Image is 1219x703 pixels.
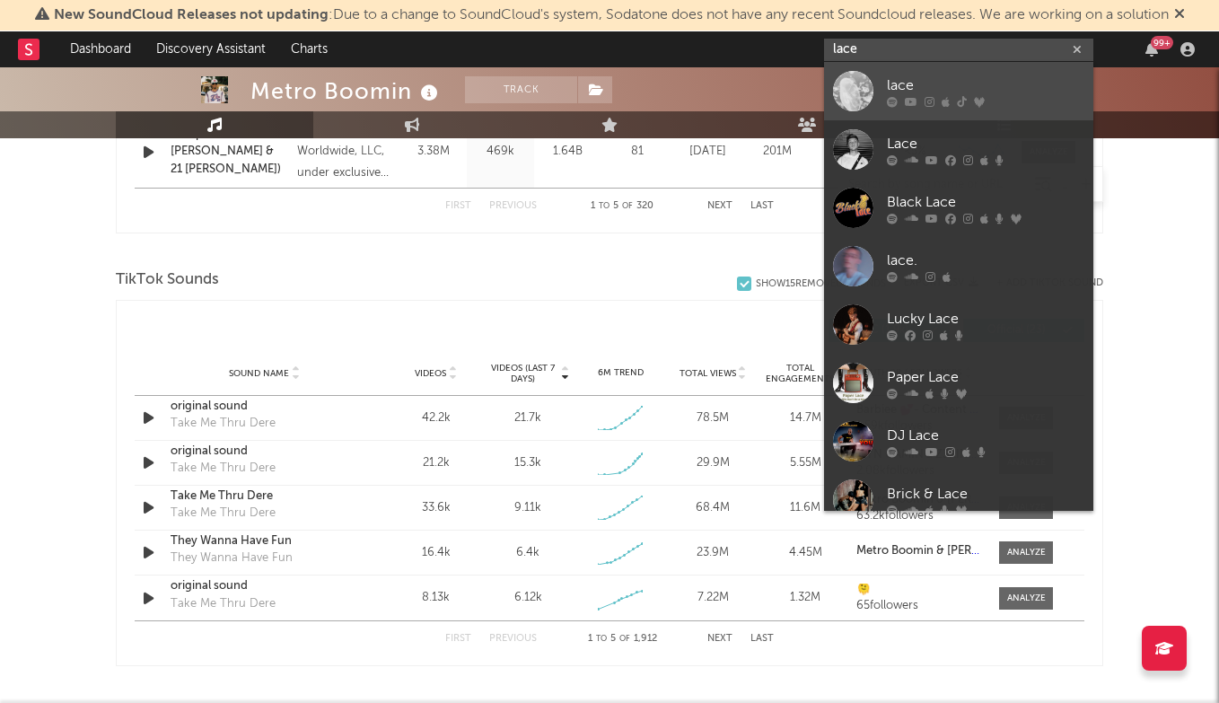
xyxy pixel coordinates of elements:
a: Charts [278,31,340,67]
button: 99+ [1145,42,1158,57]
a: They Wanna Have Fun [171,532,358,550]
span: to [596,635,607,643]
button: Previous [489,634,537,644]
strong: 🫠 [856,584,871,595]
button: First [445,634,471,644]
a: Lace [824,120,1093,179]
a: Lucky Lace [824,295,1093,354]
div: 21.2k [394,454,478,472]
a: original sound [171,398,358,416]
span: of [622,202,633,210]
div: 11.6M [764,499,847,517]
div: Black Lace [887,191,1084,213]
div: Lucky Lace [887,308,1084,330]
span: of [619,635,630,643]
div: 15.3k [514,454,541,472]
a: Discovery Assistant [144,31,278,67]
div: Take Me Thru Dere [171,460,276,478]
div: 78.5M [671,409,755,427]
div: Take Me Thru Dere [171,595,276,613]
span: Total Engagements [764,363,837,384]
div: 65 followers [856,600,981,612]
div: 7.22M [671,589,755,607]
button: Last [750,634,774,644]
div: They Wanna Have Fun [171,549,293,567]
a: lace. [824,237,1093,295]
a: original sound [171,443,358,461]
span: Videos [415,368,446,379]
div: 201M [747,143,807,161]
div: lace [887,75,1084,96]
div: 1 5 1,912 [573,628,671,650]
div: 14.7M [764,409,847,427]
button: Next [707,634,732,644]
a: Paper Lace [824,354,1093,412]
div: 8.13k [394,589,478,607]
div: 1 5 320 [573,196,671,217]
button: First [445,201,471,211]
a: original sound [171,577,358,595]
div: Take Me Thru Dere [171,505,276,523]
a: Creepin' (with [PERSON_NAME] & 21 [PERSON_NAME]) [171,126,288,179]
div: Metro Boomin [250,76,443,106]
div: 3.38M [404,143,462,161]
button: Last [750,201,774,211]
div: 6M Trend [579,366,662,380]
a: Metro Boomin & [PERSON_NAME] & [PERSON_NAME] [PERSON_NAME] & [PERSON_NAME] [856,545,981,558]
div: 99 + [1151,36,1173,49]
span: to [599,202,609,210]
div: DJ Lace [887,425,1084,446]
div: lace. [887,250,1084,271]
a: 🫠 [856,584,981,596]
div: 1.32M [764,589,847,607]
div: 9.11k [514,499,541,517]
a: Black Lace [824,179,1093,237]
span: TikTok Sounds [116,269,219,291]
div: 63.2k followers [856,510,981,523]
div: 6.4k [516,544,539,562]
div: 16.4k [394,544,478,562]
div: 21.7k [514,409,541,427]
span: Dismiss [1174,8,1185,22]
div: 68.4M [671,499,755,517]
a: Take Me Thru Dere [171,488,358,505]
a: Brick & Lace [824,470,1093,529]
div: Take Me Thru Dere [171,415,276,433]
span: Sound Name [229,368,289,379]
input: Search for artists [824,39,1093,61]
div: 5.04M [816,143,876,161]
span: Total Views [680,368,736,379]
div: [DATE] [678,143,738,161]
button: Previous [489,201,537,211]
div: Paper Lace [887,366,1084,388]
button: Track [465,76,577,103]
button: Next [707,201,732,211]
div: 6.12k [514,589,542,607]
div: 81 [606,143,669,161]
div: 23.9M [671,544,755,562]
span: Videos (last 7 days) [487,363,559,384]
div: 469k [471,143,530,161]
span: New SoundCloud Releases not updating [54,8,329,22]
div: 29.9M [671,454,755,472]
a: lace [824,62,1093,120]
div: 4.45M [764,544,847,562]
div: 42.2k [394,409,478,427]
div: Lace [887,133,1084,154]
a: Dashboard [57,31,144,67]
div: © 2022 Boominati Worldwide, LLC, under exclusive license to Republic Records, a division of UMG R... [297,119,395,184]
a: DJ Lace [824,412,1093,470]
div: 5.55M [764,454,847,472]
div: Show 15 Removed Sounds [756,278,886,290]
div: 1.64B [539,143,597,161]
div: Brick & Lace [887,483,1084,505]
div: 33.6k [394,499,478,517]
span: : Due to a change to SoundCloud's system, Sodatone does not have any recent Soundcloud releases. ... [54,8,1169,22]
